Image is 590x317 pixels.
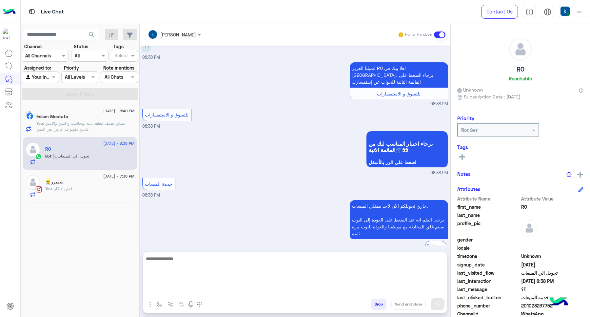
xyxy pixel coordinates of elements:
span: [DATE] - 7:36 PM [103,173,134,179]
label: Assigned to: [24,64,51,71]
span: للتسوق و الاستفسارات [377,91,421,96]
span: search [88,31,96,39]
h6: Reachable [509,75,532,81]
span: You [36,121,43,126]
img: Instagram [35,186,42,193]
button: Trigger scenario [165,299,176,309]
span: تحويل الي المبيعات [521,269,584,276]
span: last_clicked_button [457,294,520,301]
img: Trigger scenario [168,302,173,307]
span: phone_number [457,302,520,309]
span: null [521,244,584,251]
span: 2025-09-16T13:43:18.431Z [521,261,584,268]
a: Contact Us [481,5,518,19]
span: Subscription Date : [DATE] [464,93,521,100]
img: create order [179,302,184,307]
span: last_name [457,212,520,219]
label: Channel: [24,43,43,50]
div: Select [113,52,128,60]
img: defaultAdmin.png [521,220,538,236]
a: tab [523,5,536,19]
h6: Attributes [457,186,481,192]
span: signup_date [457,261,520,268]
span: profile_pic [457,220,520,235]
span: last_interaction [457,278,520,285]
span: 201023237752 [521,302,584,309]
button: Send and close [391,299,426,310]
span: : تحويل الي المبيعات [51,154,89,158]
span: 08:38 PM [142,193,160,198]
img: tab [526,8,533,16]
span: Attribute Name [457,195,520,202]
p: 16/9/2025, 8:38 PM [142,40,151,52]
label: Priority [64,64,79,71]
span: ؟؟ [521,286,584,293]
h5: RO [517,66,524,73]
label: Note mentions [103,64,134,71]
button: Apply Filters [22,88,138,100]
img: userImage [560,7,570,16]
p: 16/9/2025, 8:38 PM [350,200,448,239]
img: Logo [3,5,16,19]
img: 713415422032625 [3,29,14,40]
img: WhatsApp [35,153,42,160]
span: null [521,236,584,243]
span: 08:38 PM [430,170,448,176]
span: You [45,186,52,191]
span: للتسوق و الاستفسارات [145,112,188,117]
img: select flow [157,302,162,307]
button: select flow [154,299,165,309]
h6: Notes [457,171,471,177]
span: Bot [45,154,51,158]
img: defaultAdmin.png [509,38,532,60]
h5: سميرر👷‍♂️ [45,179,64,185]
h6: Tags [457,144,583,150]
span: 08:38 PM [142,124,160,129]
span: Attribute Value [521,195,584,202]
span: first_name [457,203,520,210]
span: 08:38 PM [430,101,448,107]
img: add [577,172,583,178]
h5: Eslam Mostafa [36,114,68,119]
img: hulul-logo.png [547,291,570,314]
button: Drop [371,299,386,310]
img: tab [28,8,36,16]
img: tab [544,8,551,16]
h5: RO [45,146,51,152]
span: قطن جاكار [52,186,72,191]
label: Status [74,43,88,50]
h6: Priority [457,115,474,121]
img: Facebook [27,113,33,119]
span: locale [457,244,520,251]
img: send attachment [146,301,154,308]
div: Return to Bot [425,241,446,251]
span: ممكن تضيف قطعه تانيه وتحاسب ع اتنين والاتنين التانين يكونو ف عرض نص التمن [36,121,125,132]
small: Human Handover [405,32,433,37]
span: gender [457,236,520,243]
span: خدمة المبيعات [145,181,172,187]
span: اضغط على الزر بالأسفل [369,160,445,165]
span: برجاء اختيار المناسب ليك من القائمة الاتية🛒👀 [369,140,445,153]
img: picture [26,111,31,116]
span: last_message [457,286,520,293]
span: خدمة المبيعات [521,294,584,301]
img: notes [566,172,572,177]
span: RO [521,203,584,210]
img: make a call [197,302,202,307]
span: [DATE] - 8:40 PM [103,108,134,114]
span: Unknown [457,86,483,93]
span: 2025-09-16T17:38:45.775Z [521,278,584,285]
button: create order [176,299,187,309]
img: profile [575,8,583,16]
span: Unknown [521,253,584,260]
p: Live Chat [41,8,64,16]
button: search [84,29,100,43]
span: last_visited_flow [457,269,520,276]
img: defaultAdmin.png [26,142,40,157]
span: timezone [457,253,520,260]
img: send voice note [187,301,195,308]
p: 16/9/2025, 8:38 PM [350,62,448,88]
img: defaultAdmin.png [26,175,40,190]
span: [DATE] - 8:38 PM [103,140,134,146]
label: Tags [113,43,124,50]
